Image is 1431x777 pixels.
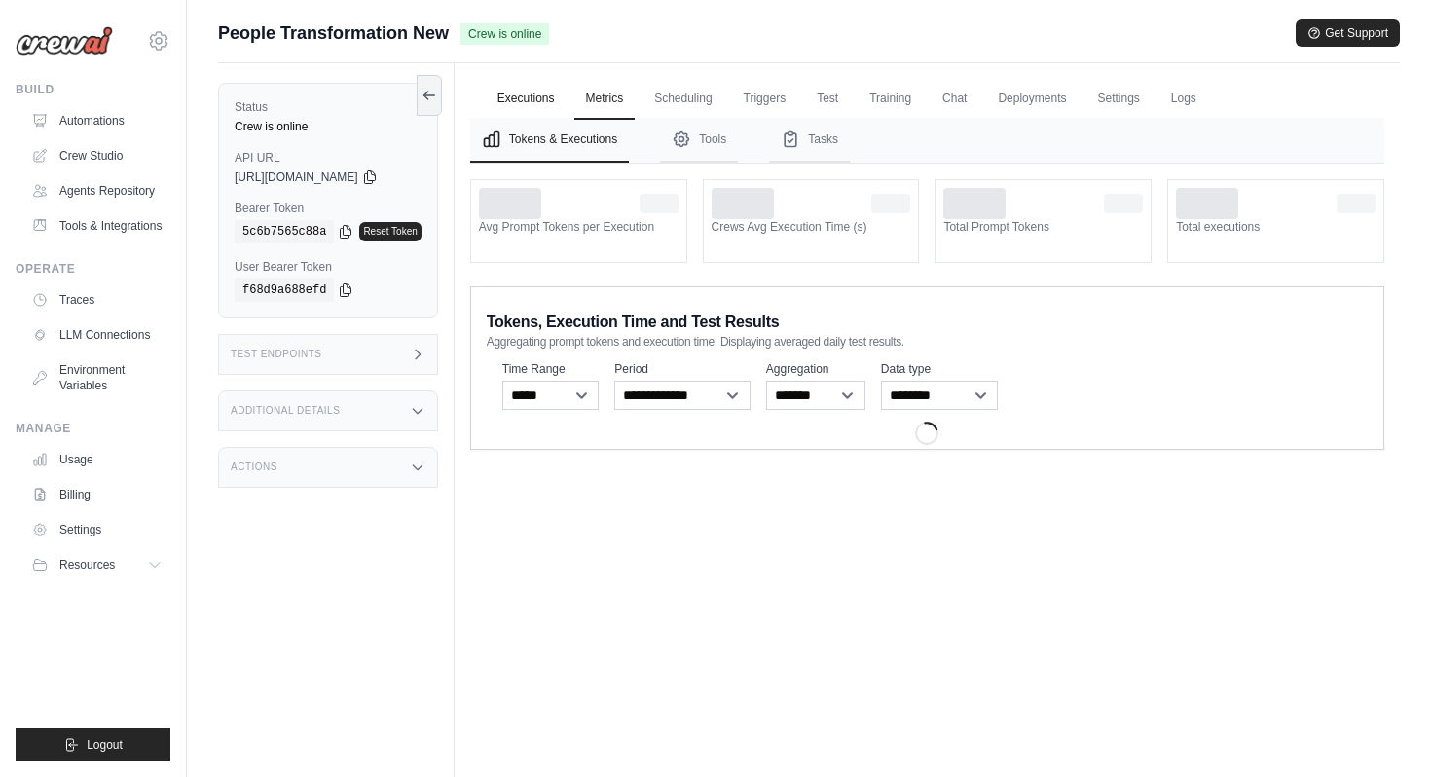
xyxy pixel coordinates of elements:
[235,119,422,134] div: Crew is online
[235,259,422,275] label: User Bearer Token
[479,219,679,235] dt: Avg Prompt Tokens per Execution
[235,220,334,243] code: 5c6b7565c88a
[235,99,422,115] label: Status
[766,361,865,377] label: Aggregation
[23,284,170,315] a: Traces
[87,737,123,753] span: Logout
[235,169,358,185] span: [URL][DOMAIN_NAME]
[218,19,449,47] span: People Transformation New
[1296,19,1400,47] button: Get Support
[486,79,567,120] a: Executions
[59,557,115,573] span: Resources
[732,79,798,120] a: Triggers
[931,79,978,120] a: Chat
[231,349,322,360] h3: Test Endpoints
[16,421,170,436] div: Manage
[231,405,340,417] h3: Additional Details
[359,222,421,241] a: Reset Token
[23,444,170,475] a: Usage
[23,354,170,401] a: Environment Variables
[1176,219,1376,235] dt: Total executions
[23,479,170,510] a: Billing
[23,175,170,206] a: Agents Repository
[986,79,1078,120] a: Deployments
[660,118,738,163] button: Tools
[235,150,422,166] label: API URL
[487,311,780,334] span: Tokens, Execution Time and Test Results
[470,118,1384,163] nav: Tabs
[881,361,999,377] label: Data type
[235,201,422,216] label: Bearer Token
[23,105,170,136] a: Automations
[23,319,170,351] a: LLM Connections
[16,728,170,761] button: Logout
[642,79,723,120] a: Scheduling
[502,361,600,377] label: Time Range
[1159,79,1208,120] a: Logs
[487,334,904,350] span: Aggregating prompt tokens and execution time. Displaying averaged daily test results.
[805,79,850,120] a: Test
[231,462,277,473] h3: Actions
[712,219,911,235] dt: Crews Avg Execution Time (s)
[23,514,170,545] a: Settings
[943,219,1143,235] dt: Total Prompt Tokens
[460,23,549,45] span: Crew is online
[769,118,850,163] button: Tasks
[235,278,334,302] code: f68d9a688efd
[614,361,751,377] label: Period
[858,79,923,120] a: Training
[470,118,629,163] button: Tokens & Executions
[1085,79,1151,120] a: Settings
[23,140,170,171] a: Crew Studio
[16,261,170,277] div: Operate
[23,210,170,241] a: Tools & Integrations
[23,549,170,580] button: Resources
[574,79,636,120] a: Metrics
[16,82,170,97] div: Build
[16,26,113,55] img: Logo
